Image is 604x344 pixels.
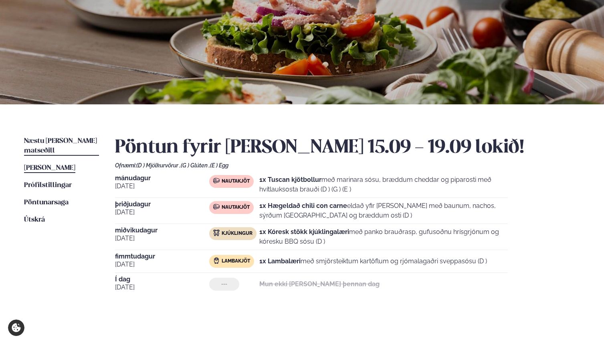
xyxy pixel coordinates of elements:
[8,320,24,336] a: Cookie settings
[222,204,250,211] span: Nautakjöt
[213,230,220,236] img: chicken.svg
[24,215,45,225] a: Útskrá
[24,182,72,189] span: Prófílstillingar
[213,257,220,264] img: Lamb.svg
[24,138,97,154] span: Næstu [PERSON_NAME] matseðill
[24,163,75,173] a: [PERSON_NAME]
[259,201,508,220] p: eldað yfir [PERSON_NAME] með baunum, nachos, sýrðum [GEOGRAPHIC_DATA] og bræddum osti (D )
[115,175,209,181] span: mánudagur
[115,227,209,234] span: miðvikudagur
[259,228,349,236] strong: 1x Kóresk stökk kjúklingalæri
[222,258,250,265] span: Lambakjöt
[210,162,228,169] span: (E ) Egg
[115,181,209,191] span: [DATE]
[24,181,72,190] a: Prófílstillingar
[213,204,220,210] img: beef.svg
[24,165,75,171] span: [PERSON_NAME]
[213,177,220,184] img: beef.svg
[259,202,347,210] strong: 1x Hægeldað chili con carne
[115,208,209,217] span: [DATE]
[115,253,209,260] span: fimmtudagur
[222,230,253,237] span: Kjúklingur
[259,227,508,246] p: með panko brauðrasp, gufusoðnu hrísgrjónum og kóresku BBQ sósu (D )
[259,280,380,288] strong: Mun ekki [PERSON_NAME] þennan dag
[115,260,209,269] span: [DATE]
[115,201,209,208] span: þriðjudagur
[115,283,209,292] span: [DATE]
[181,162,210,169] span: (G ) Glúten ,
[24,216,45,223] span: Útskrá
[221,281,227,287] span: ---
[115,136,580,159] h2: Pöntun fyrir [PERSON_NAME] 15.09 - 19.09 lokið!
[222,178,250,185] span: Nautakjöt
[24,136,99,156] a: Næstu [PERSON_NAME] matseðill
[115,162,580,169] div: Ofnæmi:
[259,175,508,194] p: með marinara sósu, bræddum cheddar og piparosti með hvítlauksosta brauði (D ) (G ) (E )
[259,256,487,266] p: með smjörsteiktum kartöflum og rjómalagaðri sveppasósu (D )
[24,199,69,206] span: Pöntunarsaga
[115,276,209,283] span: Í dag
[136,162,181,169] span: (D ) Mjólkurvörur ,
[259,257,301,265] strong: 1x Lambalæri
[115,234,209,243] span: [DATE]
[24,198,69,208] a: Pöntunarsaga
[259,176,321,183] strong: 1x Tuscan kjötbollur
